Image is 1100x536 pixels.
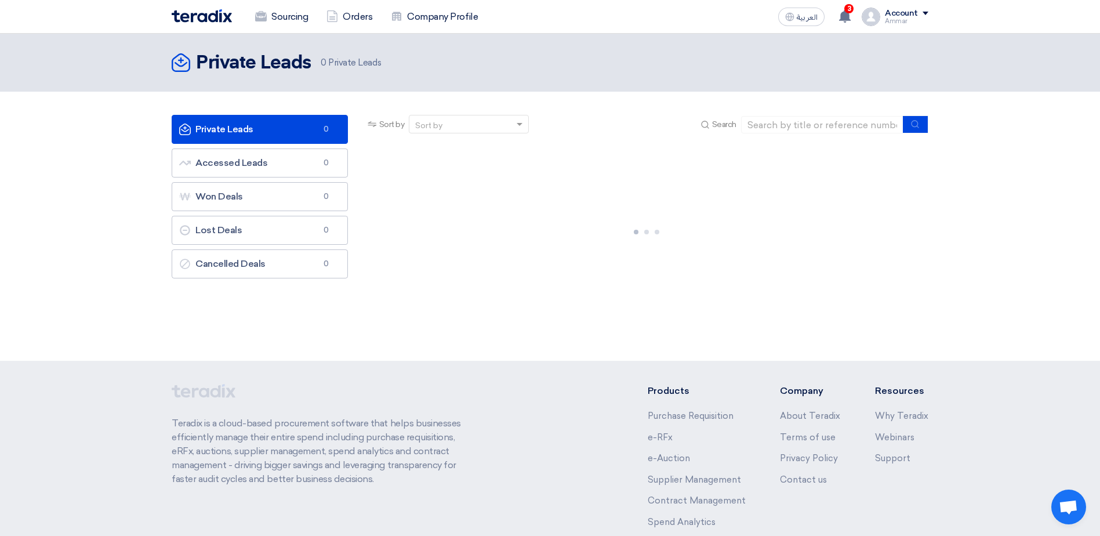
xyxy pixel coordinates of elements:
a: Why Teradix [875,411,928,421]
a: About Teradix [780,411,840,421]
input: Search by title or reference number [741,116,903,133]
a: Sourcing [246,4,317,30]
span: 0 [320,191,333,202]
span: Private Leads [321,56,381,70]
p: Teradix is a cloud-based procurement software that helps businesses efficiently manage their enti... [172,417,474,486]
div: Ammar [885,18,928,24]
a: Privacy Policy [780,453,838,463]
a: e-Auction [648,453,690,463]
li: Resources [875,384,928,398]
span: العربية [797,13,818,21]
span: 0 [321,57,326,68]
button: العربية [778,8,825,26]
span: 0 [320,124,333,135]
a: Supplier Management [648,475,741,485]
span: Sort by [379,118,405,131]
span: Search [712,118,736,131]
a: Won Deals0 [172,182,348,211]
a: Cancelled Deals0 [172,249,348,278]
a: Spend Analytics [648,517,716,527]
a: Company Profile [382,4,487,30]
span: 0 [320,157,333,169]
a: Terms of use [780,432,836,443]
a: Accessed Leads0 [172,149,348,178]
li: Products [648,384,746,398]
a: Purchase Requisition [648,411,734,421]
span: 0 [320,224,333,236]
a: Contract Management [648,495,746,506]
h2: Private Leads [196,52,311,75]
a: Lost Deals0 [172,216,348,245]
a: Webinars [875,432,914,443]
div: Sort by [415,119,442,132]
a: Orders [317,4,382,30]
a: Open chat [1051,490,1086,524]
img: profile_test.png [862,8,880,26]
li: Company [780,384,840,398]
div: Account [885,9,918,19]
span: 3 [844,4,854,13]
a: Private Leads0 [172,115,348,144]
span: 0 [320,258,333,270]
a: Support [875,453,910,463]
a: Contact us [780,475,827,485]
a: e-RFx [648,432,673,443]
img: Teradix logo [172,9,232,23]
